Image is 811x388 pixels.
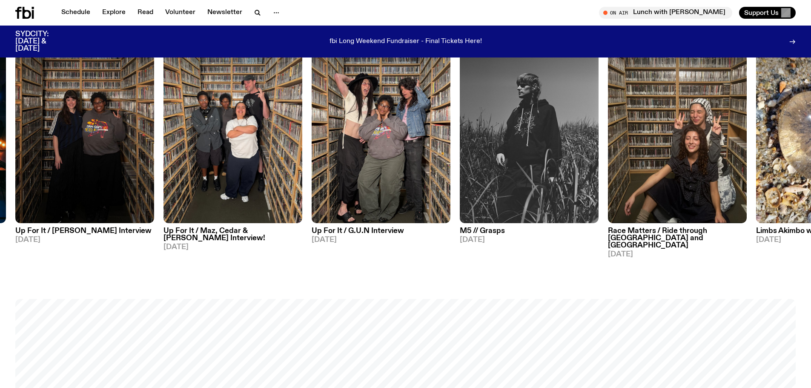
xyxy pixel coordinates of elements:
a: Newsletter [202,7,247,19]
a: M5 // Grasps[DATE] [460,223,599,244]
span: [DATE] [163,244,302,251]
a: Volunteer [160,7,201,19]
span: [DATE] [460,236,599,244]
a: Schedule [56,7,95,19]
span: [DATE] [312,236,450,244]
span: [DATE] [15,236,154,244]
a: Up For It / [PERSON_NAME] Interview[DATE] [15,223,154,244]
a: Up For It / G.U.N Interview[DATE] [312,223,450,244]
span: Support Us [744,9,779,17]
a: Race Matters / Ride through [GEOGRAPHIC_DATA] and [GEOGRAPHIC_DATA][DATE] [608,223,747,258]
img: Sara and Malaak squatting on ground in fbi music library. Sara is making peace signs behind Malaa... [608,38,747,223]
a: Read [132,7,158,19]
h3: Up For It / G.U.N Interview [312,227,450,235]
a: Explore [97,7,131,19]
span: [DATE] [608,251,747,258]
button: Support Us [739,7,796,19]
h3: Up For It / Maz, Cedar & [PERSON_NAME] Interview! [163,227,302,242]
h3: Race Matters / Ride through [GEOGRAPHIC_DATA] and [GEOGRAPHIC_DATA] [608,227,747,249]
h3: Up For It / [PERSON_NAME] Interview [15,227,154,235]
h3: SYDCITY: [DATE] & [DATE] [15,31,70,52]
h3: M5 // Grasps [460,227,599,235]
a: Up For It / Maz, Cedar & [PERSON_NAME] Interview![DATE] [163,223,302,251]
button: On AirLunch with [PERSON_NAME] [599,7,732,19]
p: fbi Long Weekend Fundraiser - Final Tickets Here! [330,38,482,46]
